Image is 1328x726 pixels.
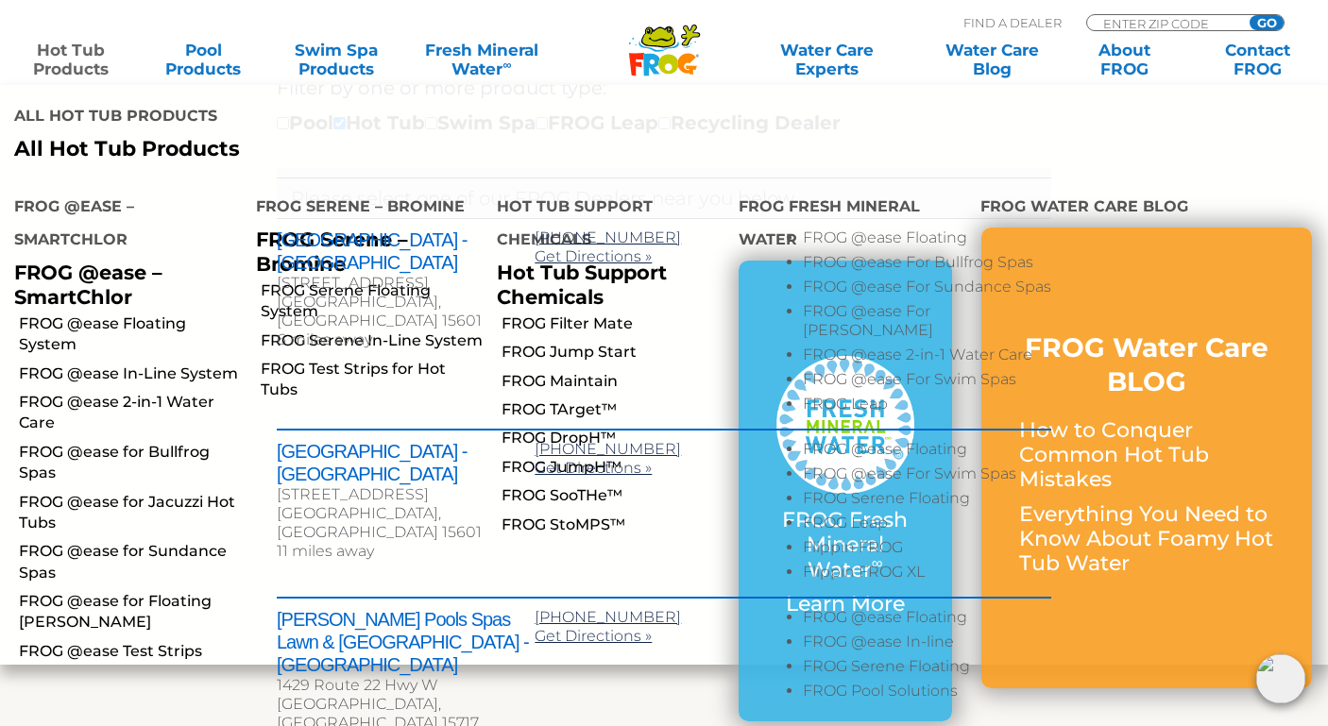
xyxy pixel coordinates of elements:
[803,563,1051,587] li: Flippin FROG XL
[803,278,1051,302] li: FROG @ease For Sundance Spas
[1019,418,1274,493] p: How to Conquer Common Hot Tub Mistakes
[803,489,1051,514] li: FROG Serene Floating
[803,346,1051,370] li: FROG @ease 2-in-1 Water Care
[803,253,1051,278] li: FROG @ease For Bullfrog Spas
[277,608,535,676] h2: [PERSON_NAME] Pools Spas Lawn & [GEOGRAPHIC_DATA] - [GEOGRAPHIC_DATA]
[535,627,652,645] a: Get Directions »
[803,464,1051,489] li: FROG @ease For Swim Spas
[19,442,242,484] a: FROG @ease for Bullfrog Spas
[256,190,469,228] h4: FROG Serene – Bromine
[743,41,911,78] a: Water CareExperts
[980,190,1314,228] h4: FROG Water Care Blog
[261,330,484,351] a: FROG Serene In-Line System
[502,58,511,72] sup: ∞
[803,538,1051,563] li: Flippin FROG
[1256,654,1305,703] img: openIcon
[1019,502,1274,577] p: Everything You Need to Know About Foamy Hot Tub Water
[535,440,681,458] a: [PHONE_NUMBER]
[261,359,484,401] a: FROG Test Strips for Hot Tubs
[1250,15,1284,30] input: GO
[803,657,1051,682] li: FROG Serene Floating
[14,137,650,161] a: All Hot Tub Products
[256,228,469,275] p: FROG Serene – Bromine
[535,608,681,626] a: [PHONE_NUMBER]
[14,99,650,137] h4: All Hot Tub Products
[963,14,1062,31] p: Find A Dealer
[535,459,652,477] a: Get Directions »
[1101,15,1229,31] input: Zip Code Form
[19,641,242,662] a: FROG @ease Test Strips
[803,608,1051,633] li: FROG @ease Floating
[1206,41,1309,78] a: ContactFROG
[14,190,228,261] h4: FROG @ease – SmartChlor
[19,591,242,633] a: FROG @ease for Floating [PERSON_NAME]
[14,261,228,308] p: FROG @ease – SmartChlor
[535,228,681,246] a: [PHONE_NUMBER]
[535,247,652,265] a: Get Directions »
[277,440,535,485] h2: [GEOGRAPHIC_DATA] - [GEOGRAPHIC_DATA]
[803,633,1051,657] li: FROG @ease In-line
[19,541,242,583] a: FROG @ease for Sundance Spas
[277,330,372,348] span: 6 miles away
[277,274,535,293] div: [STREET_ADDRESS]
[277,676,535,695] div: 1429 Route 22 Hwy W
[739,190,952,261] h4: FROG Fresh Mineral Water
[803,302,1051,346] li: FROG @ease For [PERSON_NAME]
[19,363,242,384] a: FROG @ease In-Line System
[19,313,242,356] a: FROG @ease Floating System
[803,514,1051,538] li: FROG Leap
[497,190,710,261] h4: Hot Tub Support Chemicals
[277,504,535,542] div: [GEOGRAPHIC_DATA], [GEOGRAPHIC_DATA] 15601
[1019,330,1274,399] h3: FROG Water Care BLOG
[19,392,242,434] a: FROG @ease 2-in-1 Water Care
[803,440,1051,464] li: FROG @ease Floating
[1073,41,1176,78] a: AboutFROG
[941,41,1044,78] a: Water CareBlog
[261,280,484,323] a: FROG Serene Floating System
[277,485,535,504] div: [STREET_ADDRESS]
[277,293,535,330] div: [GEOGRAPHIC_DATA], [GEOGRAPHIC_DATA] 15601
[803,395,1051,419] li: FROG Leap
[803,682,1051,706] li: FROG Pool Solutions
[19,41,122,78] a: Hot TubProducts
[19,492,242,534] a: FROG @ease for Jacuzzi Hot Tubs
[277,228,535,274] h2: [GEOGRAPHIC_DATA] - [GEOGRAPHIC_DATA]
[152,41,255,78] a: PoolProducts
[284,41,387,78] a: Swim SpaProducts
[803,370,1051,395] li: FROG @ease For Swim Spas
[417,41,547,78] a: Fresh MineralWater∞
[1019,330,1274,586] a: FROG Water Care BLOG How to Conquer Common Hot Tub Mistakes Everything You Need to Know About Foa...
[803,228,1051,253] li: FROG @ease Floating
[277,542,374,560] span: 11 miles away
